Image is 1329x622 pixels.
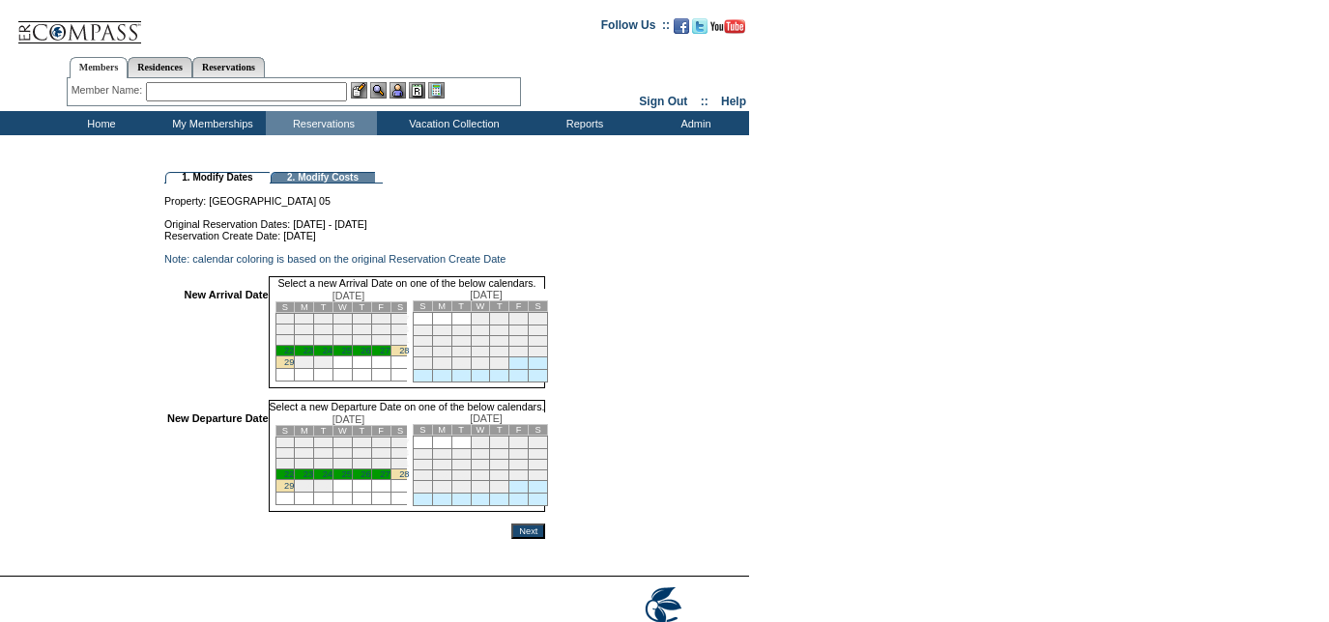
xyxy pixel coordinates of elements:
[490,481,509,494] td: 30
[471,336,490,347] td: 15
[314,426,333,437] td: T
[490,347,509,357] td: 23
[370,82,387,99] img: View
[451,301,471,312] td: T
[377,111,527,135] td: Vacation Collection
[409,82,425,99] img: Reservations
[332,290,365,301] span: [DATE]
[413,481,432,494] td: 26
[271,172,375,184] td: 2. Modify Costs
[490,437,509,449] td: 2
[43,111,155,135] td: Home
[471,425,490,436] td: W
[390,438,410,448] td: 7
[284,357,294,367] a: 29
[471,357,490,370] td: 29
[471,481,490,494] td: 29
[371,325,390,335] td: 13
[275,438,295,448] td: 1
[314,335,333,346] td: 17
[413,336,432,347] td: 12
[342,469,352,479] a: 25
[529,425,548,436] td: S
[192,57,265,77] a: Reservations
[432,336,451,347] td: 13
[314,302,333,313] td: T
[471,470,490,481] td: 22
[509,301,529,312] td: F
[509,325,529,336] td: 10
[490,357,509,370] td: 30
[509,460,529,470] td: 17
[710,19,745,34] img: Subscribe to our YouTube Channel
[413,449,432,460] td: 5
[314,314,333,325] td: 3
[371,314,390,325] td: 6
[269,400,546,412] td: Select a new Departure Date on one of the below calendars.
[371,438,390,448] td: 6
[333,335,353,346] td: 18
[451,470,471,481] td: 21
[295,325,314,335] td: 9
[380,346,390,355] a: 27
[413,425,432,436] td: S
[451,460,471,470] td: 14
[529,437,548,449] td: 4
[490,470,509,481] td: 23
[361,346,370,355] a: 26
[352,314,371,325] td: 5
[371,335,390,346] td: 20
[451,481,471,494] td: 28
[333,426,353,437] td: W
[451,336,471,347] td: 14
[529,313,548,325] td: 4
[303,346,313,355] a: 23
[295,438,314,448] td: 2
[295,480,314,493] td: 30
[165,172,270,184] td: 1. Modify Dates
[128,57,192,77] a: Residences
[295,314,314,325] td: 2
[314,356,333,369] td: 31
[701,95,708,108] span: ::
[295,448,314,459] td: 9
[314,480,333,493] td: 31
[275,302,295,313] td: S
[509,470,529,481] td: 24
[470,289,503,300] span: [DATE]
[432,357,451,370] td: 27
[314,459,333,469] td: 17
[352,335,371,346] td: 19
[529,347,548,357] td: 25
[284,481,294,491] a: 29
[692,18,708,34] img: Follow us on Twitter
[451,425,471,436] td: T
[371,448,390,459] td: 13
[471,325,490,336] td: 8
[333,459,353,469] td: 18
[284,469,294,479] a: 22
[351,82,367,99] img: b_edit.gif
[490,301,509,312] td: T
[529,470,548,481] td: 25
[432,470,451,481] td: 20
[451,449,471,460] td: 7
[333,448,353,459] td: 11
[333,325,353,335] td: 11
[352,438,371,448] td: 5
[529,325,548,336] td: 11
[674,24,689,36] a: Become our fan on Facebook
[167,412,269,512] td: New Departure Date
[295,335,314,346] td: 16
[352,448,371,459] td: 12
[509,425,529,436] td: F
[390,335,410,346] td: 21
[490,325,509,336] td: 9
[471,437,490,449] td: 1
[451,347,471,357] td: 21
[16,5,142,44] img: Compass Home
[413,460,432,470] td: 12
[295,356,314,369] td: 30
[509,313,529,325] td: 3
[490,460,509,470] td: 16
